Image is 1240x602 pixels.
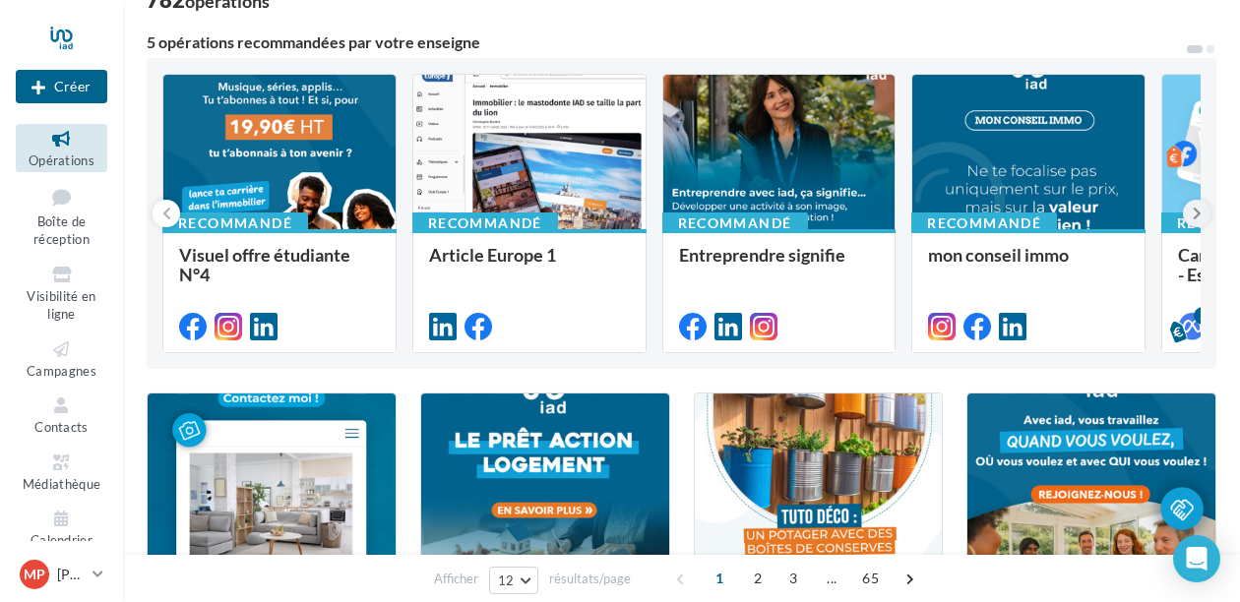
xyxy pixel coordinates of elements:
span: Visuel offre étudiante N°4 [179,244,350,285]
span: 12 [498,572,515,588]
button: 12 [489,567,539,594]
a: MP [PERSON_NAME] [16,556,107,593]
span: Contacts [34,419,89,435]
span: Afficher [434,570,478,588]
a: Opérations [16,124,107,172]
div: Nouvelle campagne [16,70,107,103]
span: Calendrier [31,532,93,548]
div: 5 [1194,307,1211,325]
span: mon conseil immo [928,244,1069,266]
span: ... [816,563,847,594]
span: Boîte de réception [33,213,90,248]
span: Article Europe 1 [429,244,556,266]
a: Boîte de réception [16,180,107,252]
span: résultats/page [549,570,631,588]
span: 2 [742,563,774,594]
p: [PERSON_NAME] [57,565,85,584]
button: Créer [16,70,107,103]
div: Open Intercom Messenger [1173,535,1220,582]
div: Recommandé [162,212,308,234]
a: Calendrier [16,504,107,552]
a: Campagnes [16,334,107,383]
span: 3 [777,563,809,594]
div: 5 opérations recommandées par votre enseigne [147,34,1185,50]
span: 65 [854,563,887,594]
span: 1 [704,563,735,594]
span: MP [24,565,45,584]
span: Visibilité en ligne [27,288,95,323]
span: Entreprendre signifie [679,244,845,266]
div: Recommandé [662,212,808,234]
a: Médiathèque [16,448,107,496]
span: Opérations [29,152,94,168]
a: Contacts [16,391,107,439]
div: Recommandé [911,212,1057,234]
div: Recommandé [412,212,558,234]
a: Visibilité en ligne [16,260,107,327]
span: Campagnes [27,363,96,379]
span: Médiathèque [23,476,101,492]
